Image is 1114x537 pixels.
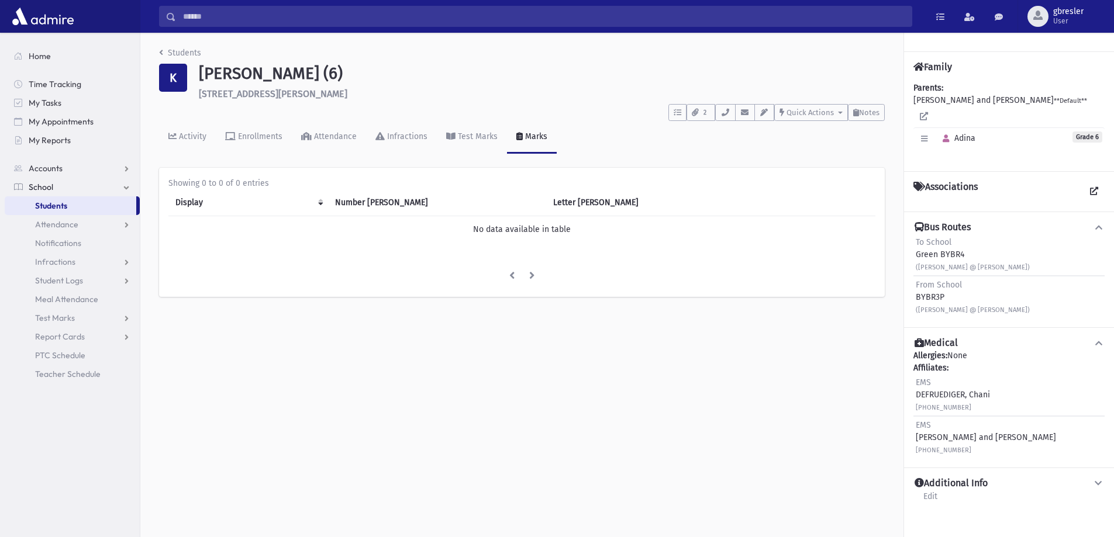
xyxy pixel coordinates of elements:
div: Green BYBR4 [916,236,1030,273]
input: Search [176,6,912,27]
span: From School [916,280,962,290]
span: Student Logs [35,275,83,286]
span: EMS [916,377,931,387]
span: Test Marks [35,313,75,323]
span: 2 [700,108,710,118]
button: Medical [913,337,1105,349]
small: ([PERSON_NAME] @ [PERSON_NAME]) [916,306,1030,314]
button: Bus Routes [913,221,1105,234]
a: School [5,178,140,196]
small: [PHONE_NUMBER] [916,404,971,411]
a: Home [5,47,140,65]
span: Students [35,200,67,211]
h4: Associations [913,181,978,202]
span: My Reports [29,135,71,145]
a: Time Tracking [5,75,140,93]
th: Number Mark [328,189,546,216]
a: Marks [507,121,557,154]
a: Enrollments [216,121,292,154]
span: School [29,182,53,192]
div: [PERSON_NAME] and [PERSON_NAME] [916,419,1056,456]
span: My Tasks [29,98,61,108]
nav: breadcrumb [159,47,201,64]
span: Meal Attendance [35,294,98,304]
h6: [STREET_ADDRESS][PERSON_NAME] [199,88,885,99]
div: BYBR3P [916,279,1030,316]
span: Adina [937,133,975,143]
div: Attendance [312,131,357,141]
div: [PERSON_NAME] and [PERSON_NAME] [913,82,1105,162]
a: My Reports [5,131,140,150]
h4: Bus Routes [915,221,971,234]
h4: Additional Info [915,477,988,490]
button: Additional Info [913,477,1105,490]
span: Home [29,51,51,61]
a: Attendance [292,121,366,154]
a: Test Marks [5,309,140,327]
span: Grade 6 [1072,131,1102,143]
b: Allergies: [913,351,947,361]
a: Infractions [366,121,437,154]
th: Letter Mark [546,189,735,216]
a: Infractions [5,252,140,271]
span: gbresler [1053,7,1084,16]
h4: Family [913,61,952,72]
span: Accounts [29,163,63,174]
span: Time Tracking [29,79,81,89]
a: Edit [923,490,938,511]
span: My Appointments [29,116,94,127]
div: Enrollments [236,131,282,141]
h4: Medical [915,337,958,349]
b: Parents: [913,83,943,93]
span: Teacher Schedule [35,369,101,379]
div: Test Marks [456,131,498,141]
a: My Tasks [5,93,140,112]
h1: [PERSON_NAME] (6) [199,64,885,84]
span: Notifications [35,238,81,248]
button: Notes [848,104,885,121]
span: PTC Schedule [35,350,85,361]
button: Quick Actions [774,104,848,121]
img: AdmirePro [9,5,77,28]
a: Student Logs [5,271,140,290]
span: Notes [859,108,880,117]
a: Meal Attendance [5,290,140,309]
span: Quick Actions [787,108,834,117]
td: No data available in table [168,216,875,242]
a: Test Marks [437,121,507,154]
th: Display [168,189,328,216]
button: 2 [687,104,715,121]
a: PTC Schedule [5,346,140,365]
span: EMS [916,420,931,430]
a: Students [5,196,136,215]
small: ([PERSON_NAME] @ [PERSON_NAME]) [916,264,1030,271]
a: View all Associations [1084,181,1105,202]
a: Report Cards [5,327,140,346]
a: My Appointments [5,112,140,131]
div: K [159,64,187,92]
b: Affiliates: [913,363,949,373]
div: None [913,349,1105,458]
div: Activity [177,131,206,141]
a: Teacher Schedule [5,365,140,383]
a: Students [159,48,201,58]
div: Showing 0 to 0 of 0 entries [168,177,875,189]
div: Marks [523,131,547,141]
a: Accounts [5,159,140,178]
a: Activity [159,121,216,154]
a: Attendance [5,215,140,234]
span: Attendance [35,219,78,230]
small: [PHONE_NUMBER] [916,446,971,454]
span: Infractions [35,257,75,267]
span: To School [916,237,951,247]
span: User [1053,16,1084,26]
span: Report Cards [35,331,85,342]
div: Infractions [385,131,427,141]
a: Notifications [5,234,140,252]
div: DEFRUEDIGER, Chani [916,376,990,413]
